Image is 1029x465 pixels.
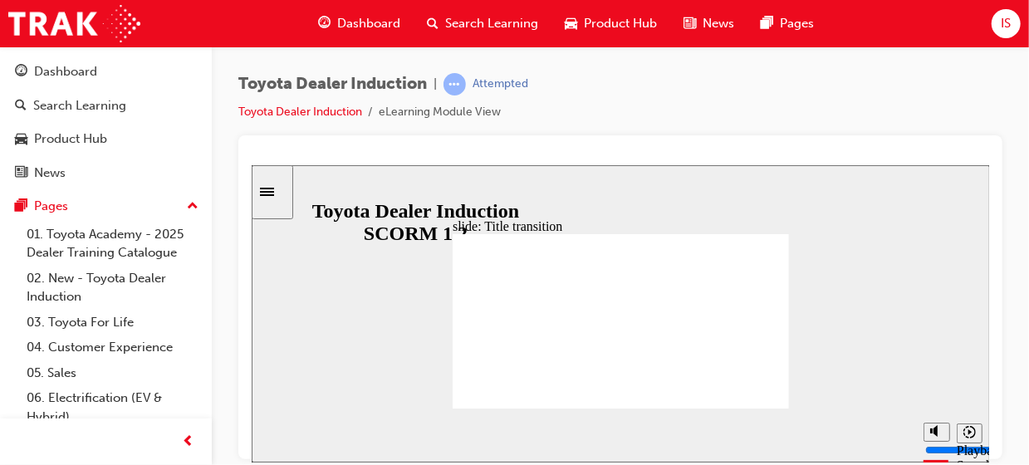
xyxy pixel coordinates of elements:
span: guage-icon [15,65,27,80]
a: 01. Toyota Academy - 2025 Dealer Training Catalogue [20,222,205,266]
li: eLearning Module View [379,103,501,122]
span: news-icon [684,13,696,34]
span: IS [1001,14,1011,33]
div: Pages [34,197,68,216]
a: 04. Customer Experience [20,335,205,360]
a: 05. Sales [20,360,205,386]
a: Toyota Dealer Induction [238,105,362,119]
span: guage-icon [318,13,331,34]
div: Dashboard [34,62,97,81]
div: Product Hub [34,130,107,149]
a: News [7,158,205,188]
span: Search Learning [445,14,538,33]
div: News [34,164,66,183]
a: car-iconProduct Hub [551,7,670,41]
a: Dashboard [7,56,205,87]
a: search-iconSearch Learning [414,7,551,41]
span: car-icon [15,132,27,147]
input: volume [674,278,781,291]
a: 03. Toyota For Life [20,310,205,335]
div: misc controls [664,243,730,297]
button: DashboardSearch LearningProduct HubNews [7,53,205,191]
span: pages-icon [761,13,773,34]
a: guage-iconDashboard [305,7,414,41]
span: News [703,14,734,33]
span: search-icon [15,99,27,114]
span: up-icon [187,196,198,218]
img: Trak [8,5,140,42]
span: Dashboard [337,14,400,33]
button: Pages [7,191,205,222]
span: news-icon [15,166,27,181]
div: Search Learning [33,96,126,115]
a: 06. Electrification (EV & Hybrid) [20,385,205,429]
span: search-icon [427,13,439,34]
div: Attempted [473,76,528,92]
a: Product Hub [7,124,205,154]
button: Playback speed [705,258,731,278]
a: pages-iconPages [747,7,827,41]
button: Mute (Ctrl+Alt+M) [672,257,698,277]
span: Toyota Dealer Induction [238,75,427,94]
span: | [434,75,437,94]
a: Search Learning [7,91,205,121]
span: Product Hub [584,14,657,33]
span: pages-icon [15,199,27,214]
button: IS [992,9,1021,38]
a: 02. New - Toyota Dealer Induction [20,266,205,310]
span: prev-icon [183,432,195,453]
span: car-icon [565,13,577,34]
a: news-iconNews [670,7,747,41]
div: Playback Speed [705,278,730,308]
span: Pages [780,14,814,33]
span: learningRecordVerb_ATTEMPT-icon [443,73,466,95]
